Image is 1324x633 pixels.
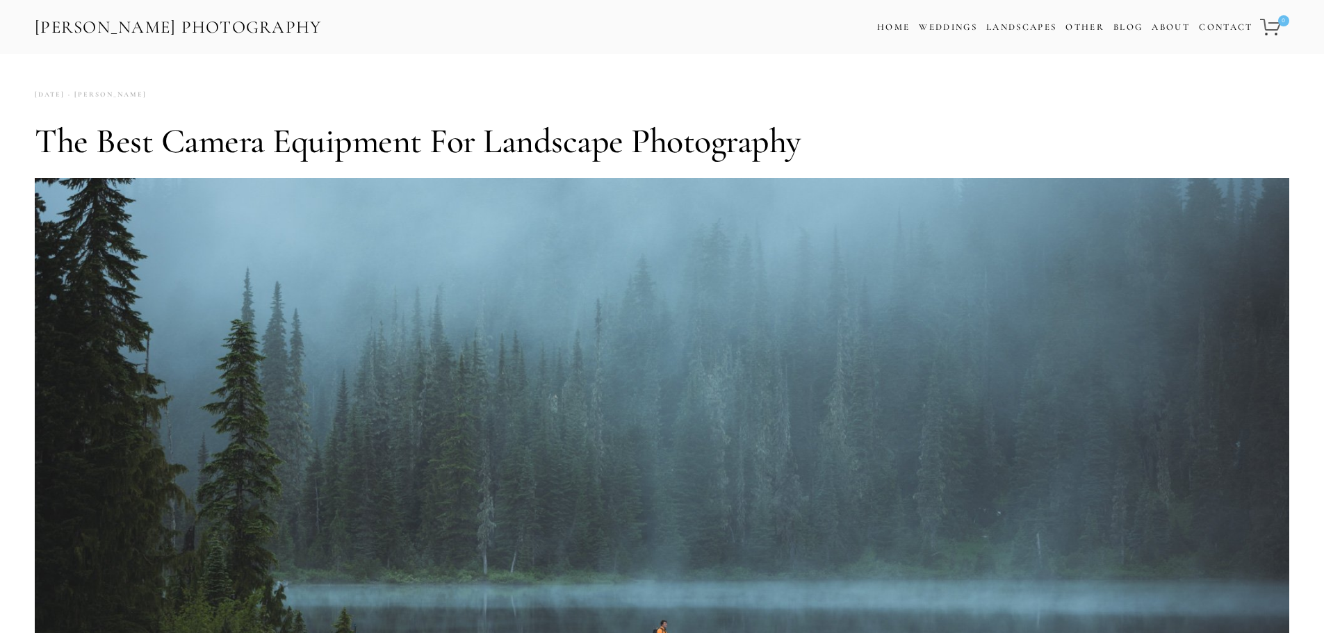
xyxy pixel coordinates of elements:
a: Other [1065,22,1104,33]
h1: The Best Camera Equipment for Landscape Photography [35,120,1289,162]
a: Blog [1113,17,1143,38]
a: Home [877,17,910,38]
a: [PERSON_NAME] Photography [33,12,323,43]
a: 0 items in cart [1258,10,1291,44]
span: 0 [1278,15,1289,26]
time: [DATE] [35,85,65,104]
a: Contact [1199,17,1252,38]
a: About [1152,17,1190,38]
a: Weddings [919,22,977,33]
a: Landscapes [986,22,1056,33]
a: [PERSON_NAME] [65,85,147,104]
